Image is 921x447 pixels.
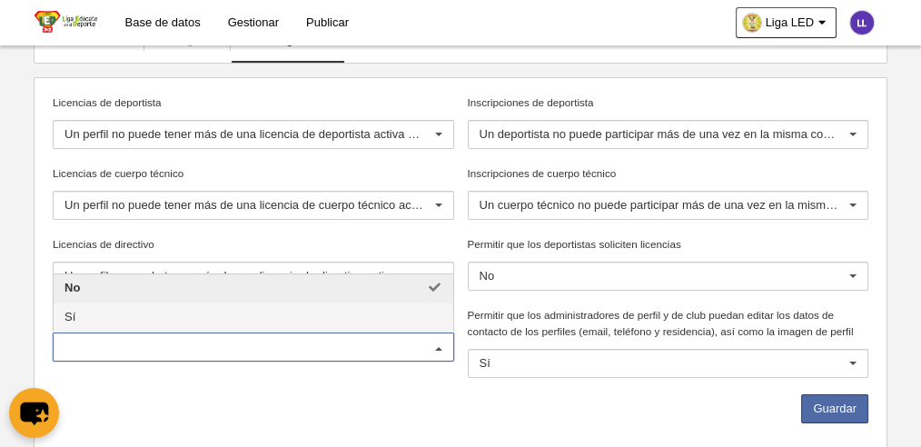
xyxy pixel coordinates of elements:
label: Inscripciones de cuerpo técnico [468,165,869,182]
span: Sí [64,310,75,323]
img: Liga LED [35,11,97,33]
img: c2l6ZT0zMHgzMCZmcz05JnRleHQ9TEwmYmc9NWUzNWIx.png [850,11,874,35]
span: Un perfil no puede tener más de una licencia de directivo activa en la misma temporada [64,269,523,283]
label: Licencias de cuerpo técnico [53,165,454,182]
span: Un perfil no puede tener más de una licencia de cuerpo técnico activa en la misma temporada [64,198,556,212]
span: Un deportista no puede participar más de una vez en la misma competición / evento [480,127,919,141]
label: Permitir que los deportistas soliciten licencias [468,236,869,253]
button: Guardar [801,394,868,423]
span: Sí [480,356,490,370]
label: Permitir que los administradores de perfil y de club puedan editar los datos de contacto de los p... [468,307,869,340]
span: Un perfil no puede tener más de una licencia de deportista activa en la misma temporada [64,127,531,141]
label: Licencias de directivo [53,236,454,253]
a: Liga LED [736,7,837,38]
span: Liga LED [766,14,814,32]
label: Licencias de deportista [53,94,454,111]
img: Oa3ElrZntIAI.30x30.jpg [743,14,761,32]
span: No [64,281,80,294]
button: chat-button [9,388,59,438]
span: No [480,269,495,283]
label: Inscripciones de deportista [468,94,869,111]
